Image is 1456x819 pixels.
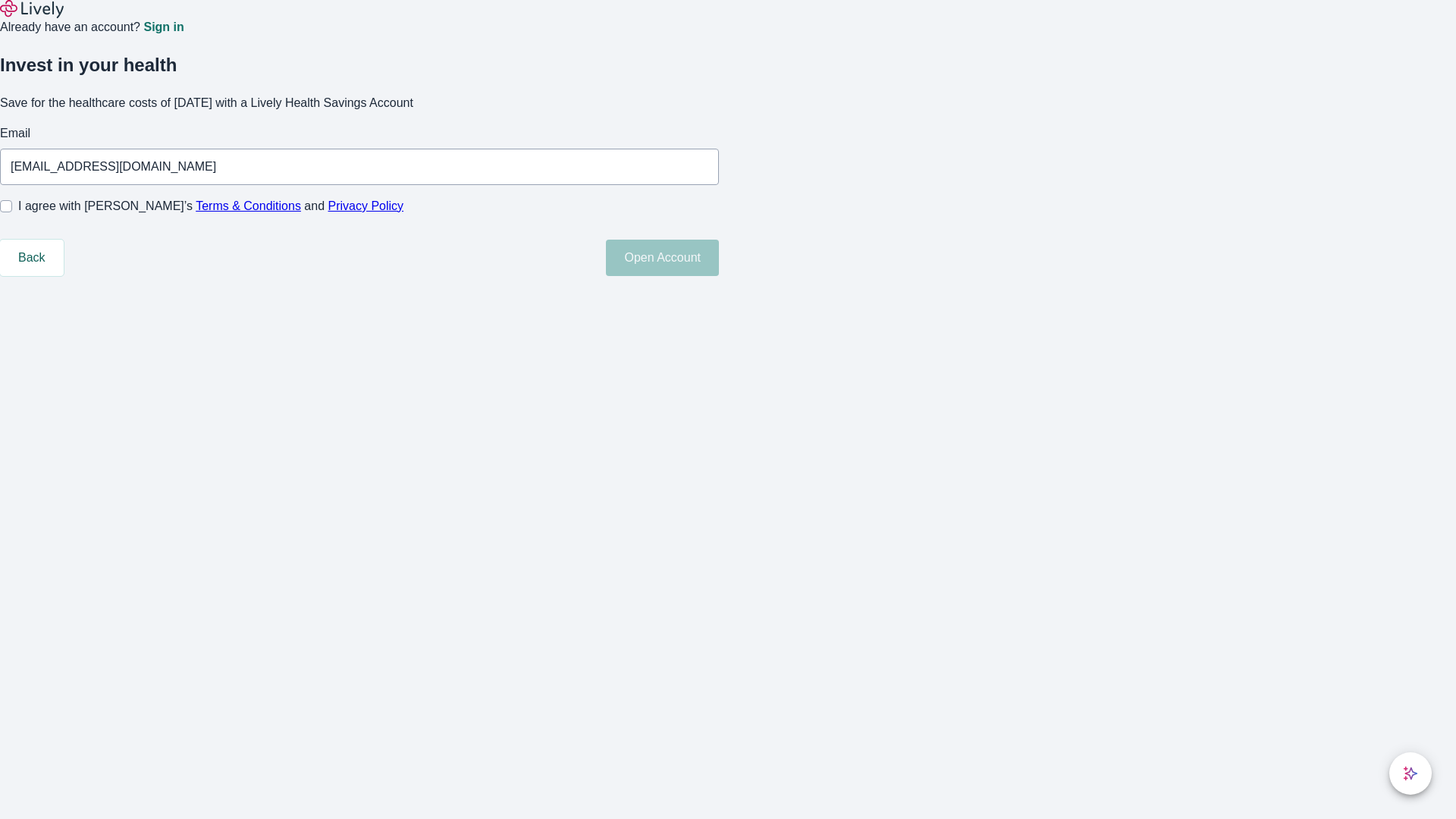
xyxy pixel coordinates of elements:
a: Sign in [143,21,184,33]
a: Privacy Policy [328,199,404,212]
span: I agree with [PERSON_NAME]’s and [18,197,403,215]
button: chat [1389,752,1432,795]
svg: Lively AI Assistant [1403,766,1418,781]
a: Terms & Conditions [196,199,301,212]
